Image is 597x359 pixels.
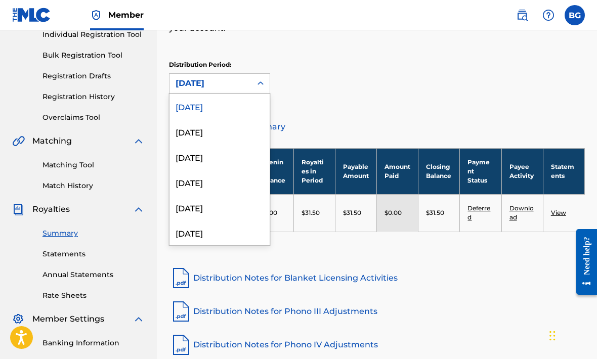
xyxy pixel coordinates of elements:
[467,204,490,221] a: Deferred
[42,92,145,102] a: Registration History
[293,148,335,194] th: Royalties in Period
[169,220,270,245] div: [DATE]
[42,338,145,348] a: Banking Information
[335,148,377,194] th: Payable Amount
[108,9,144,21] span: Member
[509,204,534,221] a: Download
[169,115,585,139] a: Distribution Summary
[516,9,528,21] img: search
[501,148,543,194] th: Payee Activity
[12,203,24,215] img: Royalties
[565,5,585,25] div: User Menu
[169,94,270,119] div: [DATE]
[176,77,245,89] div: [DATE]
[538,5,559,25] div: Help
[302,208,320,217] p: $31.50
[169,266,193,290] img: pdf
[169,144,270,169] div: [DATE]
[460,148,501,194] th: Payment Status
[426,208,444,217] p: $31.50
[385,208,402,217] p: $0.00
[42,71,145,81] a: Registration Drafts
[377,148,418,194] th: Amount Paid
[169,60,270,69] p: Distribution Period:
[133,135,145,147] img: expand
[32,203,70,215] span: Royalties
[42,249,145,259] a: Statements
[169,119,270,144] div: [DATE]
[512,5,532,25] a: Public Search
[549,321,556,351] div: Drag
[42,290,145,301] a: Rate Sheets
[169,195,270,220] div: [DATE]
[543,148,584,194] th: Statements
[169,266,585,290] a: Distribution Notes for Blanket Licensing Activities
[42,270,145,280] a: Annual Statements
[169,299,585,324] a: Distribution Notes for Phono III Adjustments
[133,203,145,215] img: expand
[32,135,72,147] span: Matching
[42,29,145,40] a: Individual Registration Tool
[90,9,102,21] img: Top Rightsholder
[343,208,361,217] p: $31.50
[42,112,145,123] a: Overclaims Tool
[551,209,566,216] a: View
[133,313,145,325] img: expand
[169,169,270,195] div: [DATE]
[42,228,145,239] a: Summary
[12,8,51,22] img: MLC Logo
[42,181,145,191] a: Match History
[252,148,293,194] th: Opening Balance
[542,9,555,21] img: help
[42,50,145,61] a: Bulk Registration Tool
[169,333,193,357] img: pdf
[169,299,193,324] img: pdf
[12,135,25,147] img: Matching
[546,310,597,359] iframe: Chat Widget
[32,313,104,325] span: Member Settings
[418,148,460,194] th: Closing Balance
[569,220,597,304] iframe: Resource Center
[42,160,145,170] a: Matching Tool
[12,313,24,325] img: Member Settings
[169,333,585,357] a: Distribution Notes for Phono IV Adjustments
